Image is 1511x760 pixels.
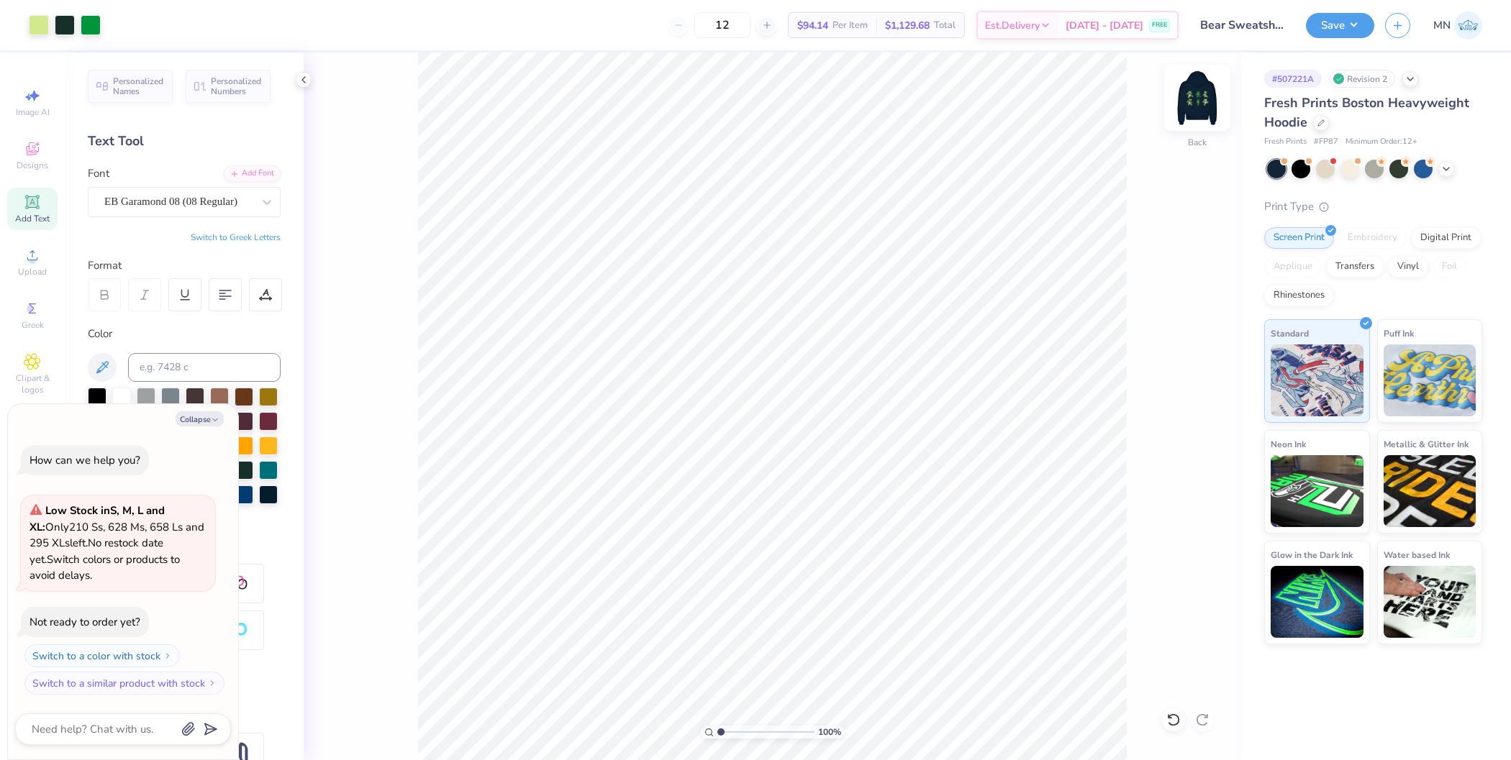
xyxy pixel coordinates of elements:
[24,672,224,695] button: Switch to a similar product with stock
[832,18,868,33] span: Per Item
[24,644,180,667] button: Switch to a color with stock
[30,503,165,534] strong: Low Stock in S, M, L and XL :
[694,12,750,38] input: – –
[1066,18,1143,33] span: [DATE] - [DATE]
[88,165,109,182] label: Font
[1188,136,1207,149] div: Back
[1271,436,1306,452] span: Neon Ink
[17,160,48,171] span: Designs
[1388,256,1428,278] div: Vinyl
[1306,13,1374,38] button: Save
[113,76,164,96] span: Personalized Names
[1384,344,1476,416] img: Puff Ink
[1264,227,1334,249] div: Screen Print
[163,651,172,660] img: Switch to a color with stock
[88,257,282,274] div: Format
[1264,94,1469,131] span: Fresh Prints Boston Heavyweight Hoodie
[1271,326,1309,341] span: Standard
[818,725,841,738] span: 100 %
[1384,455,1476,527] img: Metallic & Glitter Ink
[191,232,281,243] button: Switch to Greek Letters
[1433,256,1466,278] div: Foil
[15,213,50,224] span: Add Text
[1454,12,1482,40] img: Mark Navarro
[1189,11,1295,40] input: Untitled Design
[16,106,50,118] span: Image AI
[1264,285,1334,306] div: Rhinestones
[1271,566,1363,638] img: Glow in the Dark Ink
[30,503,204,582] span: Only 210 Ss, 628 Ms, 658 Ls and 295 XLs left. Switch colors or products to avoid delays.
[30,453,140,467] div: How can we help you?
[934,18,956,33] span: Total
[211,76,262,96] span: Personalized Numbers
[797,18,828,33] span: $94.14
[1326,256,1384,278] div: Transfers
[1152,20,1167,30] span: FREE
[30,536,163,567] span: No restock date yet.
[885,18,930,33] span: $1,129.68
[1384,547,1450,562] span: Water based Ink
[224,165,281,182] div: Add Font
[1384,436,1469,452] span: Metallic & Glitter Ink
[1264,256,1322,278] div: Applique
[1433,12,1482,40] a: MN
[1329,70,1395,88] div: Revision 2
[1271,455,1363,527] img: Neon Ink
[176,411,224,426] button: Collapse
[1384,326,1414,341] span: Puff Ink
[1264,136,1307,148] span: Fresh Prints
[7,372,58,395] span: Clipart & logos
[985,18,1040,33] span: Est. Delivery
[18,266,47,278] span: Upload
[22,319,44,331] span: Greek
[1264,198,1482,215] div: Print Type
[1411,227,1481,249] div: Digital Print
[208,679,217,687] img: Switch to a similar product with stock
[88,132,281,151] div: Text Tool
[1384,566,1476,638] img: Water based Ink
[1346,136,1417,148] span: Minimum Order: 12 +
[128,353,281,382] input: e.g. 7428 c
[1338,227,1407,249] div: Embroidery
[1314,136,1338,148] span: # FP87
[30,615,140,629] div: Not ready to order yet?
[1433,17,1451,34] span: MN
[1264,70,1322,88] div: # 507221A
[1169,69,1226,127] img: Back
[88,326,281,342] div: Color
[1271,547,1353,562] span: Glow in the Dark Ink
[1271,344,1363,416] img: Standard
